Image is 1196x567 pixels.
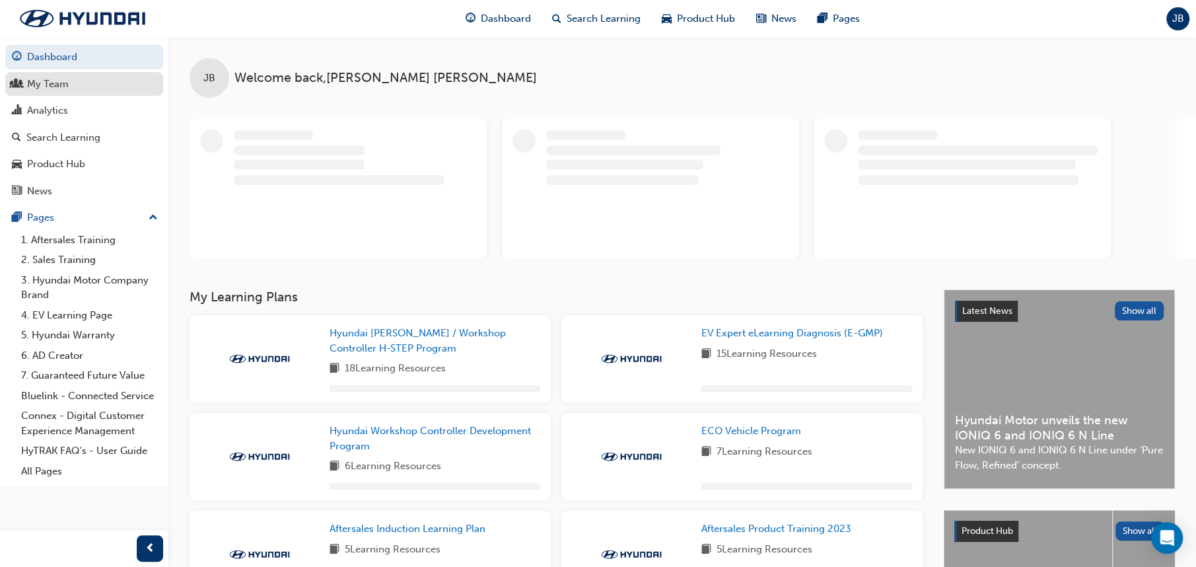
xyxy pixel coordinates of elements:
div: Analytics [27,103,68,118]
a: My Team [5,72,163,96]
a: All Pages [16,461,163,482]
span: car-icon [12,159,22,170]
span: up-icon [149,209,158,227]
span: Hyundai Motor unveils the new IONIQ 6 and IONIQ 6 N Line [955,413,1164,443]
span: Product Hub [962,525,1013,537]
a: 4. EV Learning Page [16,305,163,326]
button: Pages [5,206,163,230]
span: people-icon [12,79,22,91]
a: news-iconNews [746,5,807,32]
a: News [5,179,163,204]
span: Aftersales Product Training 2023 [701,523,851,535]
span: Welcome back , [PERSON_NAME] [PERSON_NAME] [234,71,537,86]
img: Trak [223,352,296,365]
span: book-icon [701,542,711,558]
span: Search Learning [567,11,641,26]
span: Aftersales Induction Learning Plan [330,523,485,535]
h3: My Learning Plans [190,289,923,305]
span: search-icon [552,11,561,27]
button: Show all [1115,521,1165,541]
span: 18 Learning Resources [345,361,446,377]
span: ECO Vehicle Program [701,425,801,437]
a: EV Expert eLearning Diagnosis (E-GMP) [701,326,888,341]
span: book-icon [701,444,711,461]
button: Show all [1115,301,1164,321]
span: prev-icon [145,541,155,557]
a: Aftersales Induction Learning Plan [330,521,491,537]
img: Trak [7,5,158,32]
img: Trak [223,548,296,561]
div: Product Hub [27,157,85,172]
button: JB [1166,7,1189,30]
span: JB [203,71,215,86]
span: 7 Learning Resources [717,444,812,461]
a: HyTRAK FAQ's - User Guide [16,441,163,461]
span: guage-icon [12,52,22,63]
span: EV Expert eLearning Diagnosis (E-GMP) [701,327,883,339]
a: pages-iconPages [807,5,870,32]
img: Trak [595,352,668,365]
button: DashboardMy TeamAnalyticsSearch LearningProduct HubNews [5,42,163,206]
a: Analytics [5,98,163,123]
span: book-icon [330,542,339,558]
span: chart-icon [12,105,22,117]
div: Open Intercom Messenger [1151,522,1183,554]
span: Hyundai [PERSON_NAME] / Workshop Controller H-STEP Program [330,327,506,354]
a: search-iconSearch Learning [542,5,651,32]
a: Aftersales Product Training 2023 [701,521,857,537]
a: Hyundai Workshop Controller Development Program [330,424,540,453]
span: search-icon [12,132,21,144]
span: pages-icon [12,212,22,224]
a: Bluelink - Connected Service [16,386,163,406]
span: book-icon [701,346,711,363]
span: pages-icon [818,11,827,27]
span: Product Hub [677,11,735,26]
div: Pages [27,210,54,225]
a: 6. AD Creator [16,346,163,366]
div: News [27,184,52,199]
span: New IONIQ 6 and IONIQ 6 N Line under ‘Pure Flow, Refined’ concept. [955,443,1164,472]
span: Dashboard [481,11,531,26]
span: news-icon [12,186,22,198]
div: Search Learning [26,130,100,145]
a: 1. Aftersales Training [16,230,163,250]
span: Hyundai Workshop Controller Development Program [330,425,531,452]
span: book-icon [330,361,339,377]
div: My Team [27,77,69,92]
a: 7. Guaranteed Future Value [16,365,163,386]
span: 15 Learning Resources [717,346,817,363]
a: Search Learning [5,126,163,150]
span: Latest News [962,305,1012,317]
img: Trak [595,548,668,561]
a: Latest NewsShow all [955,301,1164,322]
img: Trak [595,450,668,463]
span: book-icon [330,459,339,475]
span: 6 Learning Resources [345,459,441,475]
a: Latest NewsShow allHyundai Motor unveils the new IONIQ 6 and IONIQ 6 N LineNew IONIQ 6 and IONIQ ... [944,289,1175,489]
span: JB [1172,11,1184,26]
img: Trak [223,450,296,463]
a: Product HubShow all [954,521,1164,542]
a: Hyundai [PERSON_NAME] / Workshop Controller H-STEP Program [330,326,540,356]
span: car-icon [662,11,672,27]
span: News [771,11,796,26]
a: Connex - Digital Customer Experience Management [16,406,163,441]
span: Pages [833,11,860,26]
a: guage-iconDashboard [455,5,542,32]
a: Dashboard [5,45,163,69]
a: car-iconProduct Hub [651,5,746,32]
span: 5 Learning Resources [717,542,812,558]
span: 5 Learning Resources [345,542,440,558]
a: 2. Sales Training [16,250,163,270]
a: Product Hub [5,152,163,176]
a: 5. Hyundai Warranty [16,325,163,346]
span: guage-icon [466,11,475,27]
span: news-icon [756,11,766,27]
a: 3. Hyundai Motor Company Brand [16,270,163,305]
a: ECO Vehicle Program [701,424,806,439]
